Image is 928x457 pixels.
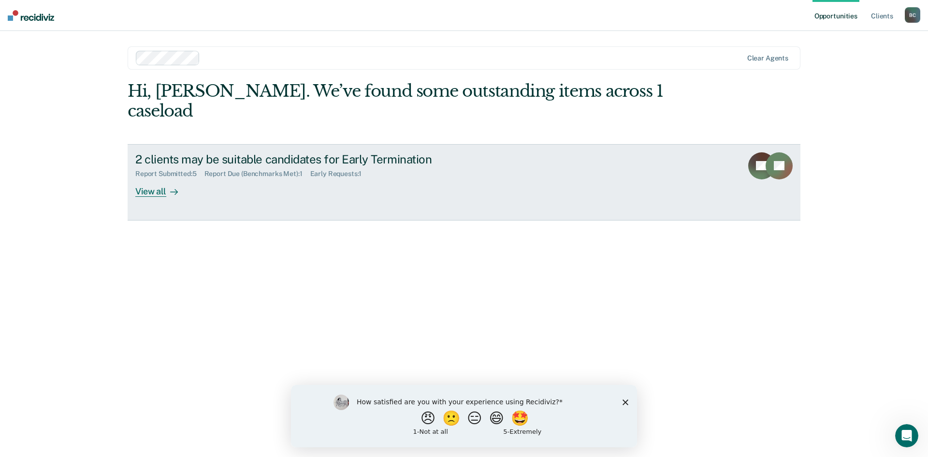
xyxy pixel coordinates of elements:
div: Hi, [PERSON_NAME]. We’ve found some outstanding items across 1 caseload [128,81,666,121]
iframe: Intercom live chat [895,424,918,447]
div: Report Due (Benchmarks Met) : 1 [204,170,310,178]
a: 2 clients may be suitable candidates for Early TerminationReport Submitted:5Report Due (Benchmark... [128,144,800,221]
div: 2 clients may be suitable candidates for Early Termination [135,152,475,166]
iframe: Survey by Kim from Recidiviz [291,385,637,447]
div: B C [905,7,920,23]
img: Recidiviz [8,10,54,21]
div: Clear agents [747,54,788,62]
div: Report Submitted : 5 [135,170,204,178]
button: BC [905,7,920,23]
div: Early Requests : 1 [310,170,370,178]
div: View all [135,178,189,197]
